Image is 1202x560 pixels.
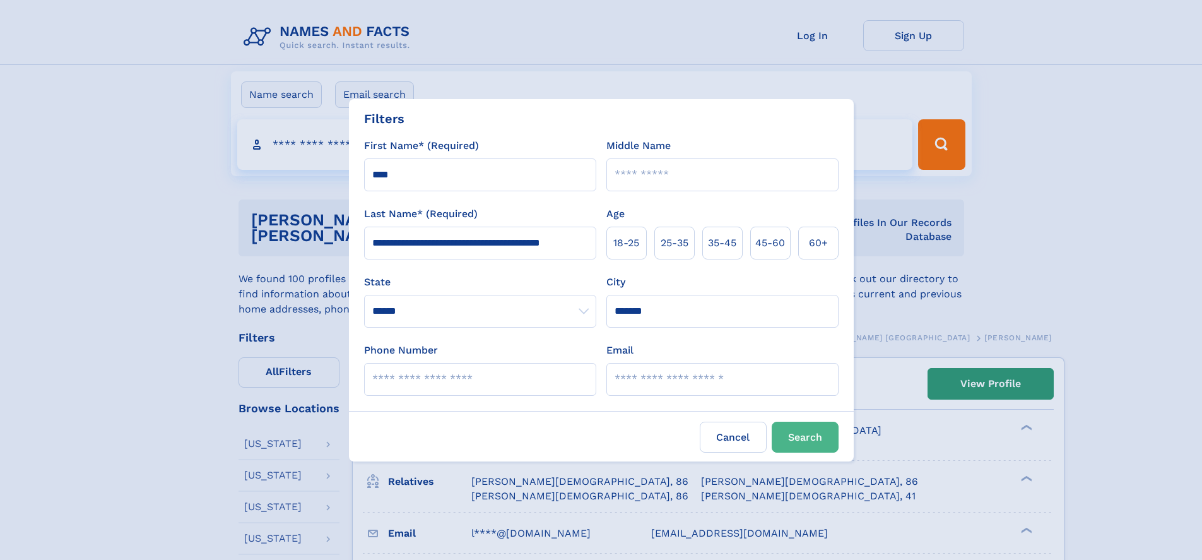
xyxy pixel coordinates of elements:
label: State [364,275,596,290]
label: Phone Number [364,343,438,358]
span: 35‑45 [708,235,736,251]
span: 18‑25 [613,235,639,251]
span: 45‑60 [755,235,785,251]
button: Search [772,422,839,453]
span: 60+ [809,235,828,251]
label: First Name* (Required) [364,138,479,153]
label: Middle Name [606,138,671,153]
label: Email [606,343,633,358]
label: Last Name* (Required) [364,206,478,222]
div: Filters [364,109,404,128]
label: Cancel [700,422,767,453]
span: 25‑35 [661,235,688,251]
label: City [606,275,625,290]
label: Age [606,206,625,222]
